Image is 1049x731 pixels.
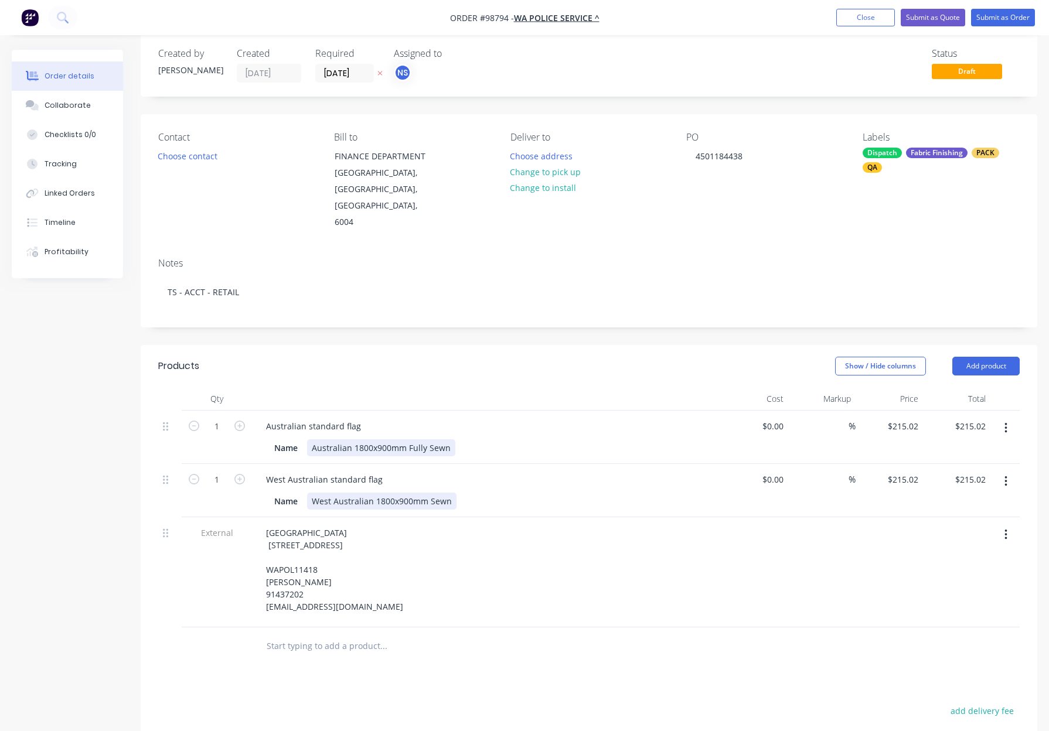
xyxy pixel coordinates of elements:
div: Dispatch [863,148,902,158]
div: Collaborate [45,100,91,111]
button: Profitability [12,237,123,267]
div: Labels [863,132,1020,143]
button: add delivery fee [944,703,1020,719]
img: Factory [21,9,39,26]
div: Total [923,387,990,411]
div: Australian 1800x900mm Fully Sewn [307,439,455,456]
button: Submit as Quote [901,9,965,26]
div: FINANCE DEPARTMENT [335,148,432,165]
div: Tracking [45,159,77,169]
div: Cost [721,387,788,411]
button: Collaborate [12,91,123,120]
span: % [849,419,856,433]
div: PACK [972,148,999,158]
span: % [849,473,856,486]
div: Assigned to [394,48,511,59]
div: Status [932,48,1020,59]
a: WA POLICE SERVICE ^ [514,12,600,23]
button: Order details [12,62,123,91]
div: Name [270,439,302,456]
span: Order #98794 - [450,12,514,23]
div: Created by [158,48,223,59]
div: PO [686,132,843,143]
div: Linked Orders [45,188,95,199]
div: Price [856,387,923,411]
button: Close [836,9,895,26]
div: Contact [158,132,315,143]
button: Linked Orders [12,179,123,208]
div: West Australian standard flag [257,471,392,488]
div: Deliver to [510,132,667,143]
div: Required [315,48,380,59]
button: NS [394,64,411,81]
div: Timeline [45,217,76,228]
button: Show / Hide columns [835,357,926,375]
button: Change to pick up [504,164,587,180]
div: Australian standard flag [257,418,370,435]
div: Bill to [334,132,491,143]
span: Draft [932,64,1002,78]
button: Submit as Order [971,9,1035,26]
button: Add product [952,357,1020,375]
button: Checklists 0/0 [12,120,123,149]
span: External [186,527,247,539]
div: Markup [788,387,856,411]
button: Choose contact [152,148,224,163]
div: Checklists 0/0 [45,129,96,140]
div: Name [270,493,302,510]
div: [GEOGRAPHIC_DATA] [STREET_ADDRESS] WAPOL11418 [PERSON_NAME] 91437202 [EMAIL_ADDRESS][DOMAIN_NAME] [257,524,413,615]
button: Tracking [12,149,123,179]
div: FINANCE DEPARTMENT[GEOGRAPHIC_DATA], [GEOGRAPHIC_DATA], [GEOGRAPHIC_DATA], 6004 [325,148,442,231]
div: [GEOGRAPHIC_DATA], [GEOGRAPHIC_DATA], [GEOGRAPHIC_DATA], 6004 [335,165,432,230]
div: Fabric Finishing [906,148,968,158]
div: Products [158,359,199,373]
div: Order details [45,71,94,81]
button: Change to install [504,180,583,196]
div: TS - ACCT - RETAIL [158,274,1020,310]
button: Timeline [12,208,123,237]
div: Notes [158,258,1020,269]
button: Choose address [504,148,579,163]
div: [PERSON_NAME] [158,64,223,76]
div: Qty [182,387,252,411]
div: Created [237,48,301,59]
input: Start typing to add a product... [266,634,500,658]
div: Profitability [45,247,88,257]
div: QA [863,162,882,173]
div: 4501184438 [686,148,752,165]
div: West Australian 1800x900mm Sewn [307,493,457,510]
